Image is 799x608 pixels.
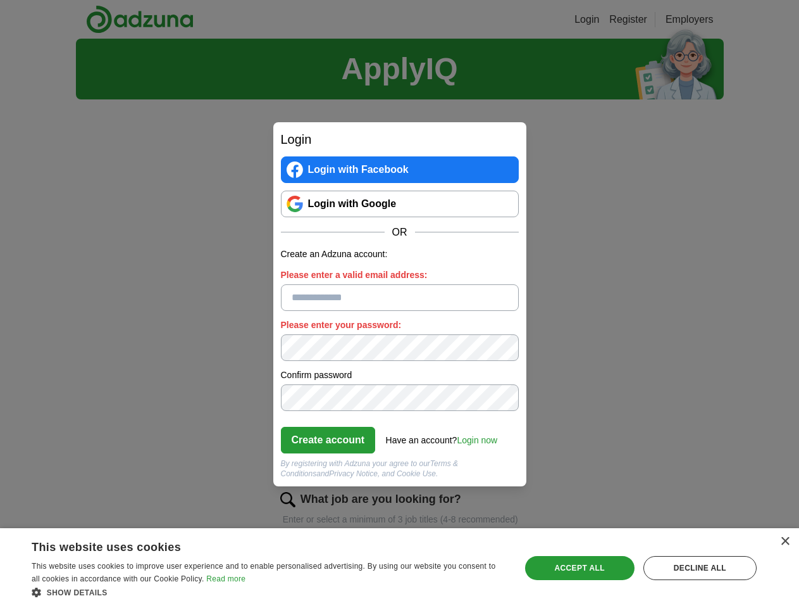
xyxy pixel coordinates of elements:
[281,269,519,282] label: Please enter a valid email address:
[32,536,474,555] div: This website uses cookies
[281,459,459,478] a: Terms & Conditions
[281,369,519,382] label: Confirm password
[780,537,790,547] div: Close
[47,588,108,597] span: Show details
[329,469,378,478] a: Privacy Notice
[281,248,519,261] p: Create an Adzuna account:
[525,556,635,580] div: Accept all
[386,426,498,447] div: Have an account?
[643,556,757,580] div: Decline all
[457,435,497,445] a: Login now
[281,459,519,479] div: By registering with Adzuna your agree to our and , and Cookie Use.
[32,586,505,598] div: Show details
[32,562,495,583] span: This website uses cookies to improve user experience and to enable personalised advertising. By u...
[385,225,415,240] span: OR
[281,427,376,453] button: Create account
[281,191,519,217] a: Login with Google
[281,156,519,183] a: Login with Facebook
[281,319,519,332] label: Please enter your password:
[281,130,519,149] h2: Login
[206,574,245,583] a: Read more, opens a new window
